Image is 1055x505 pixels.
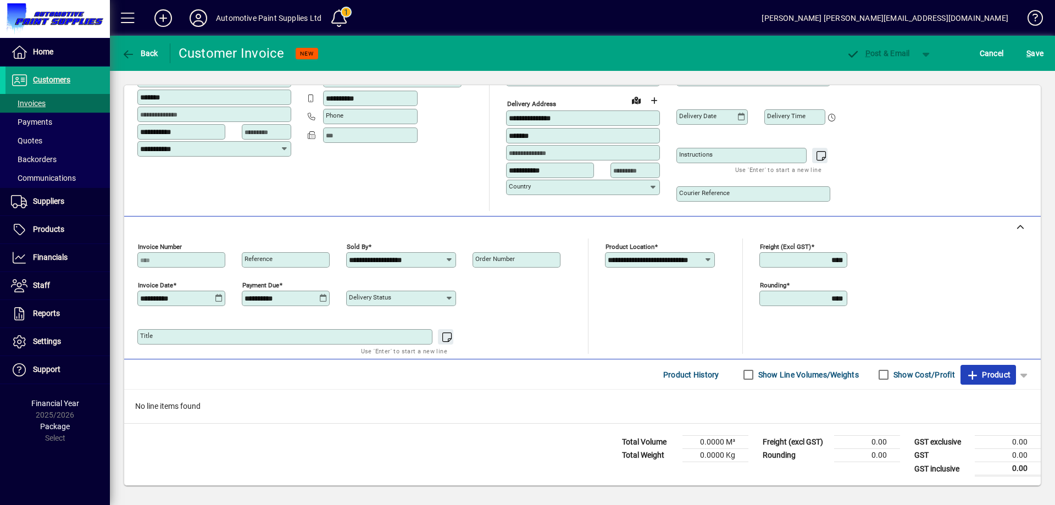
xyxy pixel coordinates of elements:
[980,45,1004,62] span: Cancel
[757,449,834,462] td: Rounding
[679,112,717,120] mat-label: Delivery date
[216,9,321,27] div: Automotive Paint Supplies Ltd
[617,436,682,449] td: Total Volume
[1024,43,1046,63] button: Save
[326,112,343,119] mat-label: Phone
[33,309,60,318] span: Reports
[40,422,70,431] span: Package
[31,399,79,408] span: Financial Year
[11,155,57,164] span: Backorders
[645,92,663,109] button: Choose address
[5,216,110,243] a: Products
[33,197,64,206] span: Suppliers
[760,281,786,289] mat-label: Rounding
[33,253,68,262] span: Financials
[663,366,719,384] span: Product History
[179,45,285,62] div: Customer Invoice
[5,94,110,113] a: Invoices
[760,243,811,251] mat-label: Freight (excl GST)
[11,136,42,145] span: Quotes
[5,169,110,187] a: Communications
[33,75,70,84] span: Customers
[5,188,110,215] a: Suppliers
[682,449,748,462] td: 0.0000 Kg
[891,369,955,380] label: Show Cost/Profit
[140,332,153,340] mat-label: Title
[509,182,531,190] mat-label: Country
[5,328,110,356] a: Settings
[617,449,682,462] td: Total Weight
[119,43,161,63] button: Back
[735,163,821,176] mat-hint: Use 'Enter' to start a new line
[11,174,76,182] span: Communications
[679,151,713,158] mat-label: Instructions
[33,281,50,290] span: Staff
[975,449,1041,462] td: 0.00
[975,436,1041,449] td: 0.00
[242,281,279,289] mat-label: Payment due
[682,436,748,449] td: 0.0000 M³
[347,243,368,251] mat-label: Sold by
[121,49,158,58] span: Back
[834,449,900,462] td: 0.00
[5,131,110,150] a: Quotes
[33,365,60,374] span: Support
[767,112,806,120] mat-label: Delivery time
[909,449,975,462] td: GST
[659,365,724,385] button: Product History
[300,50,314,57] span: NEW
[33,337,61,346] span: Settings
[1026,49,1031,58] span: S
[756,369,859,380] label: Show Line Volumes/Weights
[245,255,273,263] mat-label: Reference
[475,255,515,263] mat-label: Order number
[138,243,182,251] mat-label: Invoice number
[138,281,173,289] mat-label: Invoice date
[762,9,1008,27] div: [PERSON_NAME] [PERSON_NAME][EMAIL_ADDRESS][DOMAIN_NAME]
[361,345,447,357] mat-hint: Use 'Enter' to start a new line
[146,8,181,28] button: Add
[1019,2,1041,38] a: Knowledge Base
[834,436,900,449] td: 0.00
[5,244,110,271] a: Financials
[679,189,730,197] mat-label: Courier Reference
[757,436,834,449] td: Freight (excl GST)
[966,366,1010,384] span: Product
[5,300,110,328] a: Reports
[977,43,1007,63] button: Cancel
[628,91,645,109] a: View on map
[5,272,110,299] a: Staff
[1026,45,1043,62] span: ave
[975,462,1041,476] td: 0.00
[960,365,1016,385] button: Product
[110,43,170,63] app-page-header-button: Back
[865,49,870,58] span: P
[841,43,915,63] button: Post & Email
[606,243,654,251] mat-label: Product location
[5,150,110,169] a: Backorders
[5,356,110,384] a: Support
[11,118,52,126] span: Payments
[33,225,64,234] span: Products
[909,462,975,476] td: GST inclusive
[846,49,910,58] span: ost & Email
[349,293,391,301] mat-label: Delivery status
[5,38,110,66] a: Home
[5,113,110,131] a: Payments
[11,99,46,108] span: Invoices
[33,47,53,56] span: Home
[181,8,216,28] button: Profile
[909,436,975,449] td: GST exclusive
[124,390,1041,423] div: No line items found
